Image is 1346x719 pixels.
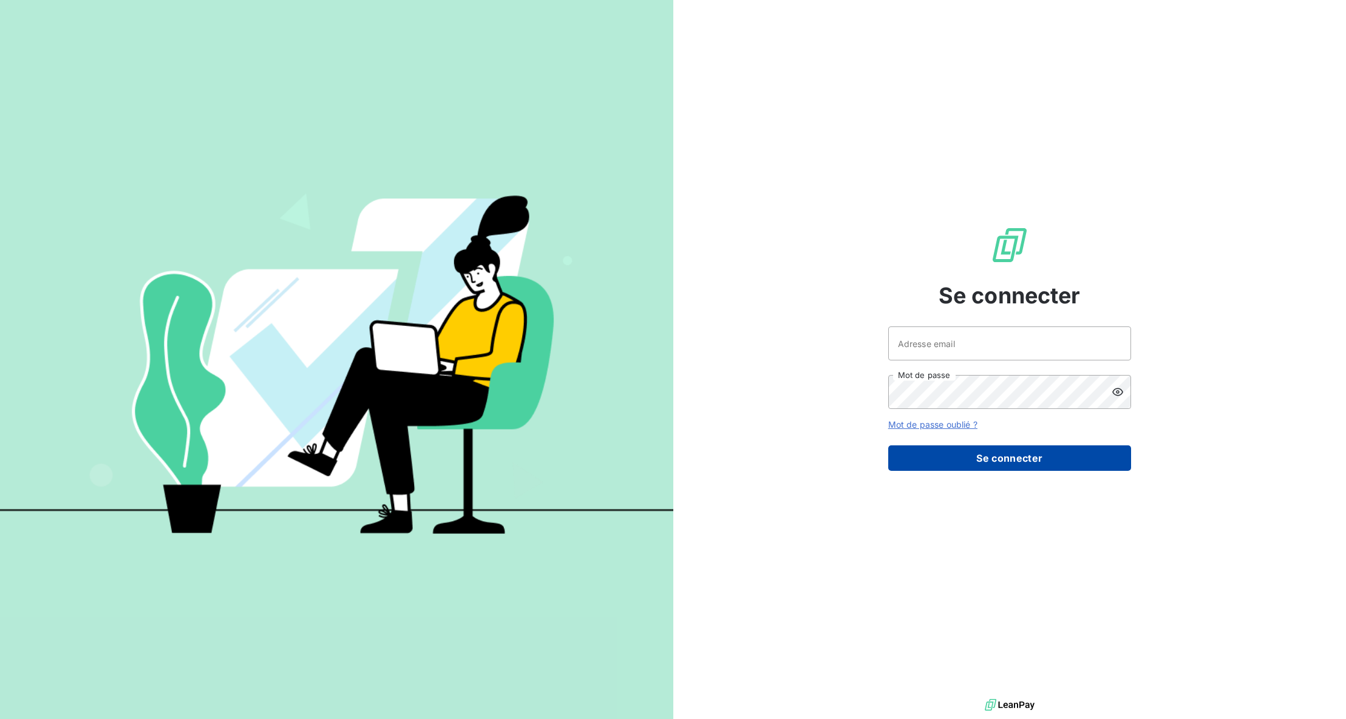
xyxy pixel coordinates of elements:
[985,696,1035,714] img: logo
[990,226,1029,265] img: Logo LeanPay
[888,326,1131,360] input: placeholder
[939,279,1081,312] span: Se connecter
[888,445,1131,471] button: Se connecter
[888,419,977,430] a: Mot de passe oublié ?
